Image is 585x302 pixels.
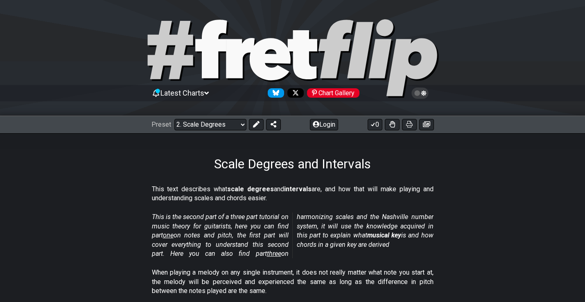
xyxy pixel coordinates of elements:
h1: Scale Degrees and Intervals [214,156,371,172]
button: Print [402,119,417,130]
span: three [267,250,281,257]
strong: intervals [284,185,312,193]
button: Toggle Dexterity for all fretkits [385,119,400,130]
p: This text describes what and are, and how that will make playing and understanding scales and cho... [152,185,434,203]
div: Chart Gallery [307,88,359,98]
span: Latest Charts [160,89,204,97]
span: Preset [151,121,171,128]
span: one [163,231,174,239]
button: Create image [419,119,434,130]
button: Edit Preset [249,119,264,130]
p: When playing a melody on any single instrument, it does not really matter what note you start at,... [152,268,434,295]
button: Share Preset [266,119,281,130]
em: This is the second part of a three part tutorial on music theory for guitarists, here you can fin... [152,213,434,257]
strong: scale degrees [227,185,274,193]
a: Follow #fretflip at Bluesky [264,88,284,98]
strong: musical key [367,231,401,239]
a: #fretflip at Pinterest [304,88,359,98]
button: Login [310,119,338,130]
span: Toggle light / dark theme [416,89,425,97]
button: 0 [368,119,382,130]
a: Follow #fretflip at X [284,88,304,98]
select: Preset [174,119,246,130]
